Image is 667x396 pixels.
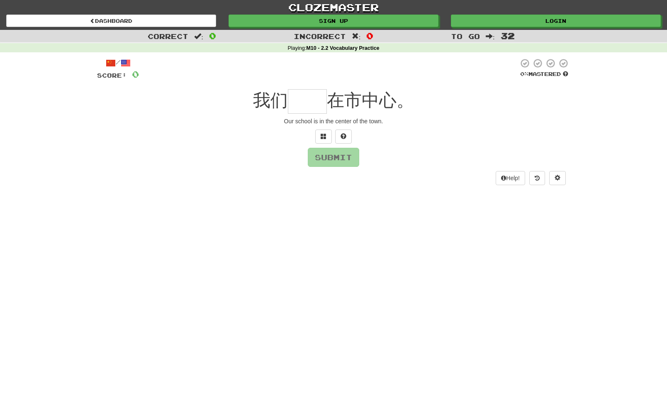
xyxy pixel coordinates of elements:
[529,171,545,185] button: Round history (alt+y)
[335,130,352,144] button: Single letter hint - you only get 1 per sentence and score half the points! alt+h
[352,33,361,40] span: :
[194,33,203,40] span: :
[451,15,661,27] a: Login
[308,148,359,167] button: Submit
[486,33,495,40] span: :
[315,130,332,144] button: Switch sentence to multiple choice alt+p
[132,69,139,79] span: 0
[97,72,127,79] span: Score:
[496,171,525,185] button: Help!
[229,15,438,27] a: Sign up
[451,32,480,40] span: To go
[253,90,288,110] span: 我们
[148,32,188,40] span: Correct
[519,71,570,78] div: Mastered
[209,31,216,41] span: 0
[327,90,414,110] span: 在市中心。
[97,117,570,125] div: Our school is in the center of the town.
[97,58,139,68] div: /
[306,45,379,51] strong: M10 - 2.2 Vocabulary Practice
[6,15,216,27] a: Dashboard
[501,31,515,41] span: 32
[366,31,373,41] span: 0
[520,71,528,77] span: 0 %
[294,32,346,40] span: Incorrect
